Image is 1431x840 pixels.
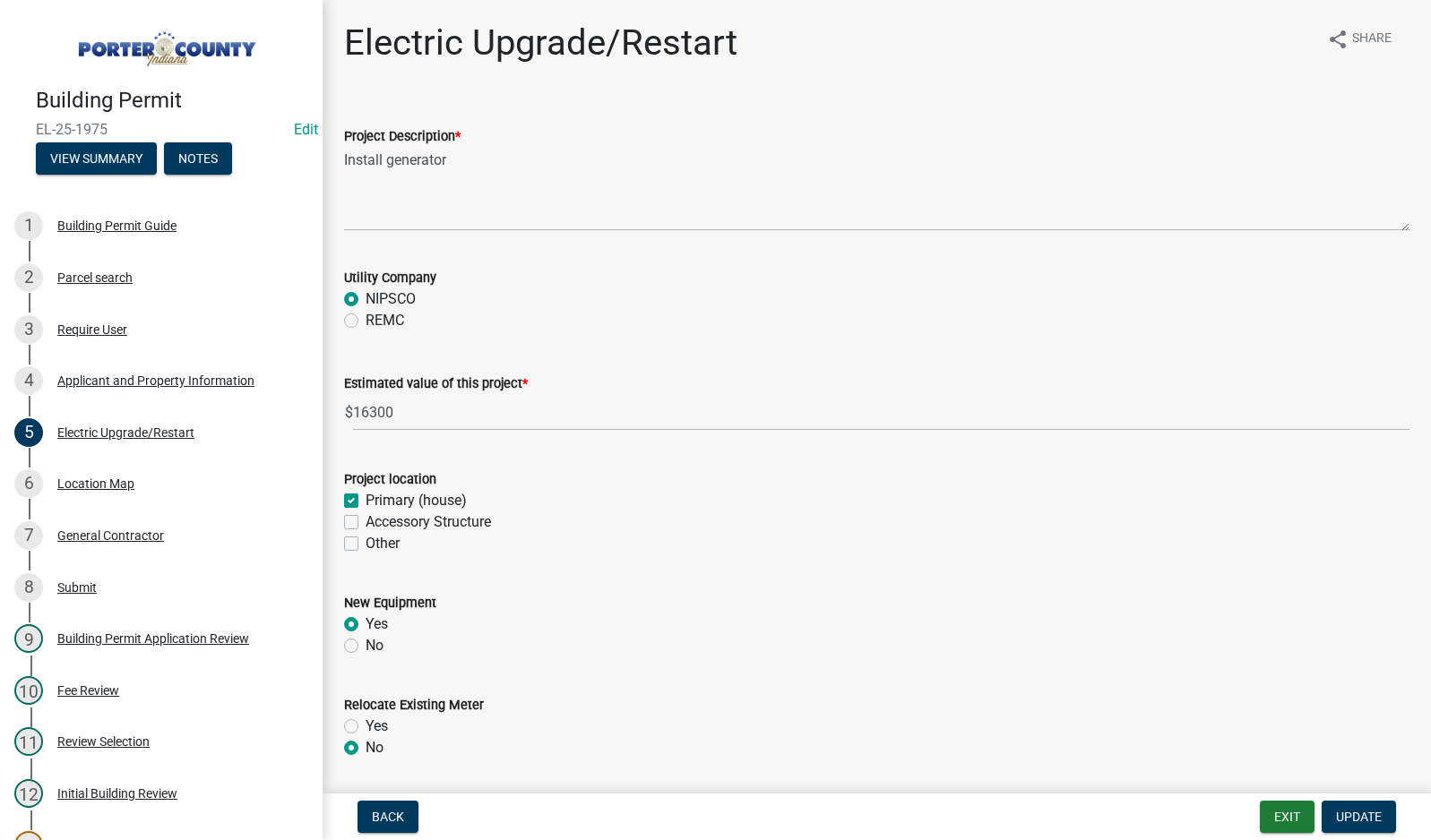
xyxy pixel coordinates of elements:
[344,597,436,610] label: New Equipment
[366,288,416,310] label: NIPSCO
[366,310,404,331] label: REMC
[1313,21,1406,56] button: shareShare
[57,219,177,232] div: Building Permit Guide
[57,581,97,594] div: Submit
[294,121,318,138] wm-modal-confirm: Edit Application Number
[344,378,528,390] label: Estimated value of this project
[57,632,249,645] div: Building Permit Application Review
[366,511,491,533] label: Accessory Structure
[366,613,388,635] label: Yes
[366,737,384,759] label: No
[57,735,150,748] div: Review Selection
[344,131,461,143] label: Project Description
[344,21,737,64] h1: Electric Upgrade/Restart
[164,142,232,175] button: Notes
[36,142,157,175] button: View Summary
[36,88,308,114] h4: Building Permit
[14,573,43,602] div: 8
[14,263,43,292] div: 2
[14,779,43,808] div: 12
[57,684,119,697] div: Fee Review
[14,521,43,550] div: 7
[1336,810,1382,824] span: Update
[344,699,484,712] label: Relocate Existing Meter
[1352,29,1392,50] span: Share
[164,152,232,167] wm-modal-confirm: Notes
[14,676,43,705] div: 10
[14,418,43,447] div: 5
[344,394,354,431] span: $
[366,533,400,554] label: Other
[57,323,127,336] div: Require User
[366,490,467,511] label: Primary (house)
[366,635,384,656] label: No
[57,529,164,542] div: General Contractor
[14,315,43,344] div: 3
[372,810,404,824] span: Back
[57,787,177,800] div: Initial Building Review
[36,152,157,167] wm-modal-confirm: Summary
[344,272,436,285] label: Utility Company
[36,19,294,69] img: Porter County, Indiana
[14,211,43,240] div: 1
[36,121,287,138] span: EL-25-1975
[366,716,388,737] label: Yes
[294,121,318,138] a: Edit
[57,271,133,284] div: Parcel search
[14,624,43,653] div: 9
[57,374,254,387] div: Applicant and Property Information
[358,801,418,833] button: Back
[14,727,43,756] div: 11
[14,366,43,395] div: 4
[1322,801,1396,833] button: Update
[57,477,134,490] div: Location Map
[1327,29,1349,50] i: share
[14,469,43,498] div: 6
[57,426,194,439] div: Electric Upgrade/Restart
[1260,801,1315,833] button: Exit
[344,474,436,486] label: Project location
